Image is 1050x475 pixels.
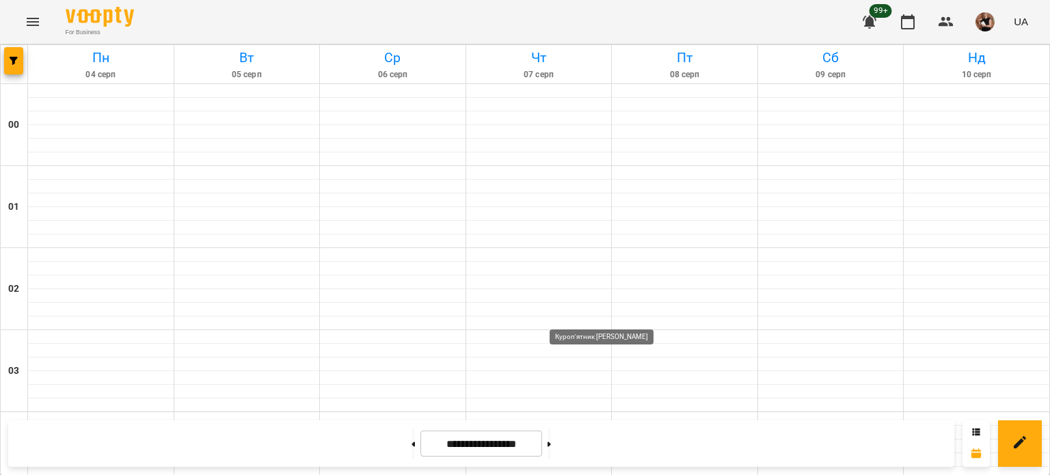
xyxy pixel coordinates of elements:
h6: Нд [906,47,1047,68]
span: For Business [66,28,134,37]
h6: 04 серп [30,68,172,81]
h6: Сб [760,47,902,68]
h6: 08 серп [614,68,755,81]
h6: 07 серп [468,68,610,81]
h6: 03 [8,364,19,379]
span: 99+ [870,4,892,18]
h6: 10 серп [906,68,1047,81]
h6: Пн [30,47,172,68]
h6: Чт [468,47,610,68]
h6: Ср [322,47,463,68]
h6: 09 серп [760,68,902,81]
h6: 06 серп [322,68,463,81]
button: Menu [16,5,49,38]
h6: Пт [614,47,755,68]
h6: 01 [8,200,19,215]
span: UA [1014,14,1028,29]
h6: 05 серп [176,68,318,81]
img: Voopty Logo [66,7,134,27]
h6: Вт [176,47,318,68]
img: 5944c1aeb726a5a997002a54cb6a01a3.jpg [975,12,995,31]
h6: 02 [8,282,19,297]
h6: 00 [8,118,19,133]
button: UA [1008,9,1034,34]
